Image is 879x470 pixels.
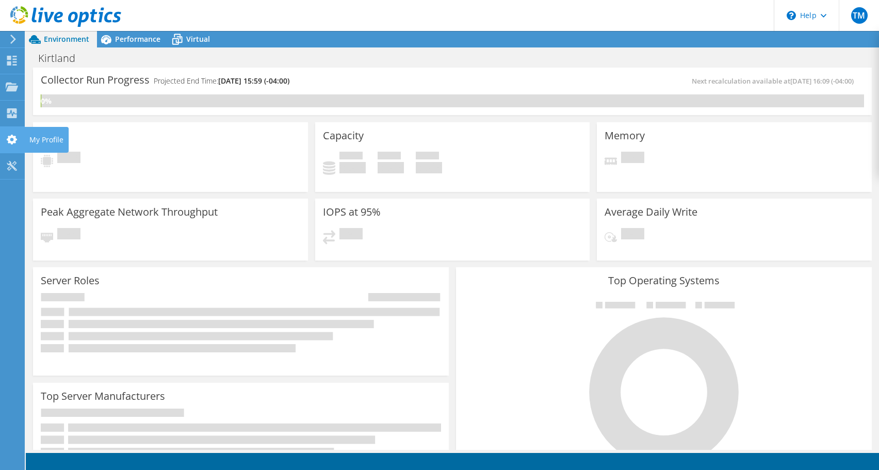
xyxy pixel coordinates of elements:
[416,162,442,173] h4: 0 GiB
[605,206,697,218] h3: Average Daily Write
[57,228,80,242] span: Pending
[378,162,404,173] h4: 0 GiB
[621,228,644,242] span: Pending
[115,34,160,44] span: Performance
[218,76,289,86] span: [DATE] 15:59 (-04:00)
[464,275,864,286] h3: Top Operating Systems
[339,162,366,173] h4: 0 GiB
[378,152,401,162] span: Free
[41,275,100,286] h3: Server Roles
[41,206,218,218] h3: Peak Aggregate Network Throughput
[41,391,165,402] h3: Top Server Manufacturers
[34,53,91,64] h1: Kirtland
[154,75,289,87] h4: Projected End Time:
[323,206,381,218] h3: IOPS at 95%
[416,152,439,162] span: Total
[44,34,89,44] span: Environment
[787,11,796,20] svg: \n
[851,7,868,24] span: TM
[339,152,363,162] span: Used
[605,130,645,141] h3: Memory
[323,130,364,141] h3: Capacity
[790,76,854,86] span: [DATE] 16:09 (-04:00)
[24,127,69,153] div: My Profile
[692,76,859,86] span: Next recalculation available at
[186,34,210,44] span: Virtual
[339,228,363,242] span: Pending
[621,152,644,166] span: Pending
[57,152,80,166] span: Pending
